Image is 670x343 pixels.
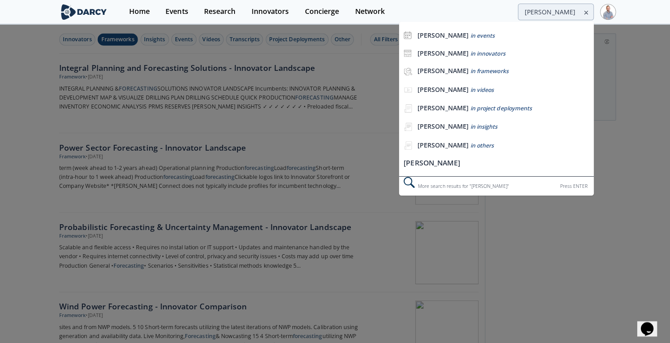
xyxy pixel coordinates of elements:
[467,122,494,130] span: in insights
[414,30,465,39] b: [PERSON_NAME]
[414,84,465,93] b: [PERSON_NAME]
[396,154,589,170] li: [PERSON_NAME]
[400,31,409,39] img: icon
[632,307,661,334] iframe: chat widget
[514,4,589,20] input: Advanced Search
[414,103,465,111] b: [PERSON_NAME]
[467,104,528,111] span: in project deployments
[352,8,382,15] div: Network
[467,31,491,39] span: in events
[128,8,148,15] div: Home
[59,4,108,20] img: logo-wide.svg
[467,140,490,148] span: in others
[302,8,336,15] div: Concierge
[164,8,187,15] div: Events
[596,4,611,20] img: Profile
[414,66,465,74] b: [PERSON_NAME]
[414,121,465,130] b: [PERSON_NAME]
[414,139,465,148] b: [PERSON_NAME]
[467,49,501,57] span: in innovators
[202,8,234,15] div: Research
[467,67,505,74] span: in frameworks
[400,49,409,57] img: icon
[414,48,465,57] b: [PERSON_NAME]
[396,175,589,194] div: More search results for " [PERSON_NAME] "
[467,85,490,93] span: in videos
[249,8,287,15] div: Innovators
[556,180,583,190] div: Press ENTER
